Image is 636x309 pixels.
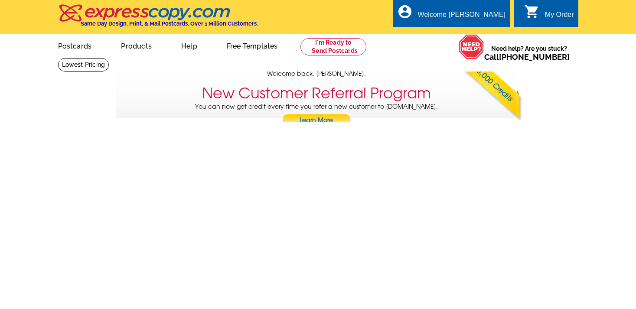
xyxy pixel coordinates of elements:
h3: New Customer Referral Program [202,85,431,102]
a: Learn More [282,114,351,127]
a: Help [167,35,211,55]
span: Welcome back, [PERSON_NAME]. [267,69,366,78]
img: help [459,34,484,59]
a: Free Templates [213,35,292,55]
i: account_circle [397,4,413,20]
a: Postcards [44,35,106,55]
div: My Order [545,11,574,23]
div: Welcome [PERSON_NAME] [418,11,506,23]
h4: Same Day Design, Print, & Mail Postcards. Over 1 Million Customers. [81,20,258,27]
a: Same Day Design, Print, & Mail Postcards. Over 1 Million Customers. [58,10,258,27]
a: shopping_cart My Order [524,10,574,20]
a: Products [107,35,166,55]
span: Call [484,52,570,62]
i: shopping_cart [524,4,540,20]
p: You can now get credit every time you refer a new customer to [DOMAIN_NAME]. [116,102,517,127]
a: [PHONE_NUMBER] [499,52,570,62]
span: Need help? Are you stuck? [484,44,574,62]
